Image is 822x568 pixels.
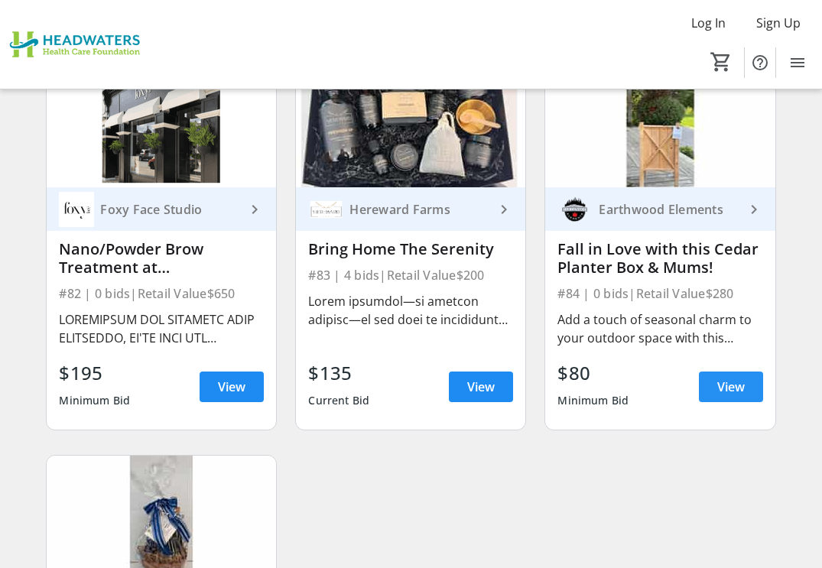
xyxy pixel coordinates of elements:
button: Log In [679,11,738,35]
div: Minimum Bid [59,387,130,414]
button: Help [745,47,775,78]
div: $195 [59,359,130,387]
img: Bring Home The Serenity [296,58,525,187]
span: View [717,378,745,396]
div: Lorem ipsumdol—si ametcon adipisc—el sed doei te incididuntu labo etdo magnaaliq enimadmi veniamq... [308,292,513,329]
div: $80 [557,359,629,387]
img: Foxy Face Studio [59,192,94,227]
div: Minimum Bid [557,387,629,414]
mat-icon: keyboard_arrow_right [495,200,513,219]
mat-icon: keyboard_arrow_right [245,200,264,219]
a: Foxy Face StudioFoxy Face Studio [47,187,276,231]
img: Fall in Love with this Cedar Planter Box & Mums! [545,58,775,187]
span: Log In [691,14,726,32]
div: #82 | 0 bids | Retail Value $650 [59,283,264,304]
div: LOREMIPSUM DOL SITAMETC ADIP ELITSEDDO, EI'TE INCI UTL ETDOLOR M ALIQUAENIMA MINIMVE QUI NOSTRUD ... [59,310,264,347]
div: Earthwood Elements [593,202,744,217]
div: Add a touch of seasonal charm to your outdoor space with this beautifully handcrafted wooden plan... [557,310,762,347]
span: Sign Up [756,14,801,32]
div: Nano/Powder Brow Treatment at [GEOGRAPHIC_DATA] [59,240,264,277]
mat-icon: keyboard_arrow_right [745,200,763,219]
a: Earthwood ElementsEarthwood Elements [545,187,775,231]
button: Cart [707,48,735,76]
span: View [218,378,245,396]
div: #83 | 4 bids | Retail Value $200 [308,265,513,286]
div: Fall in Love with this Cedar Planter Box & Mums! [557,240,762,277]
div: #84 | 0 bids | Retail Value $280 [557,283,762,304]
span: View [467,378,495,396]
div: Hereward Farms [343,202,495,217]
img: Hereward Farms [308,192,343,227]
div: $135 [308,359,369,387]
div: Foxy Face Studio [94,202,245,217]
img: Headwaters Health Care Foundation's Logo [9,6,145,83]
img: Nano/Powder Brow Treatment at Foxy Face Studio [47,58,276,187]
div: Bring Home The Serenity [308,240,513,258]
a: View [200,372,264,402]
div: Current Bid [308,387,369,414]
a: Hereward FarmsHereward Farms [296,187,525,231]
img: Earthwood Elements [557,192,593,227]
button: Sign Up [744,11,813,35]
a: View [699,372,763,402]
button: Menu [782,47,813,78]
a: View [449,372,513,402]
